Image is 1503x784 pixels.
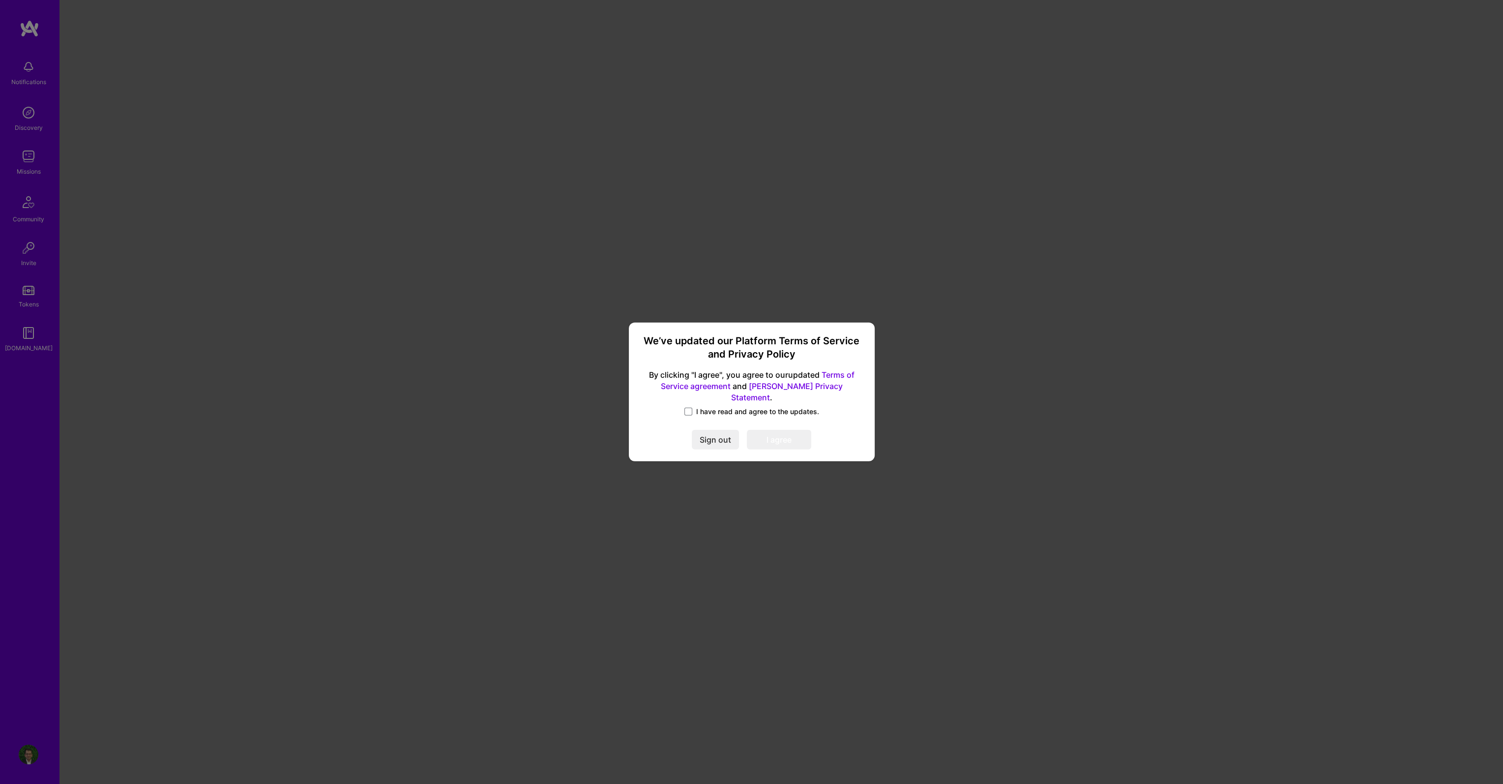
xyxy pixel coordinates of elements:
[731,381,843,402] a: [PERSON_NAME] Privacy Statement
[696,407,819,417] span: I have read and agree to the updates.
[692,430,739,450] button: Sign out
[641,334,863,362] h3: We’ve updated our Platform Terms of Service and Privacy Policy
[661,370,855,391] a: Terms of Service agreement
[641,369,863,403] span: By clicking "I agree", you agree to our updated and .
[747,430,811,450] button: I agree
